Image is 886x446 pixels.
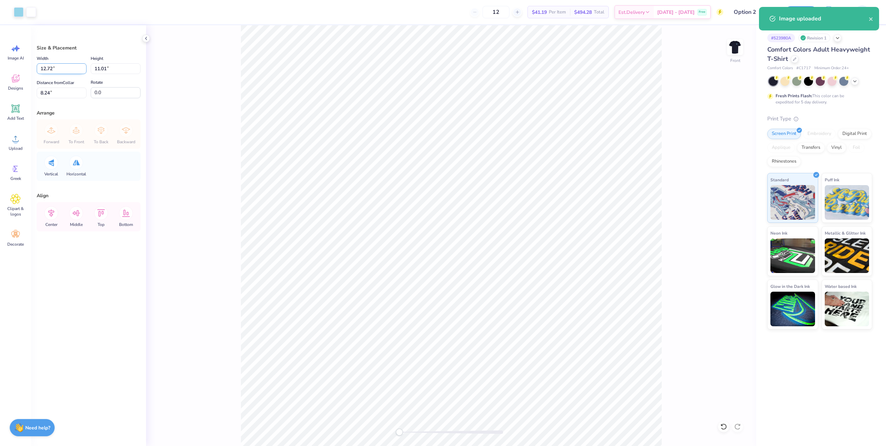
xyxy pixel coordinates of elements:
img: Front [728,40,742,54]
div: Accessibility label [396,429,403,436]
span: Per Item [549,9,566,16]
div: Foil [848,143,865,153]
img: Rio Cabojoc [855,5,869,19]
div: Digital Print [838,129,871,139]
span: Image AI [8,55,24,61]
span: Total [594,9,604,16]
span: Comfort Colors [767,65,793,71]
span: Designs [8,85,23,91]
div: Image uploaded [779,15,869,23]
span: Upload [9,146,22,151]
div: Transfers [797,143,825,153]
strong: Fresh Prints Flash: [776,93,812,99]
span: Middle [70,222,83,227]
label: Distance from Collar [37,79,74,87]
div: Align [37,192,141,199]
span: Neon Ink [770,229,787,237]
label: Height [91,54,103,63]
div: Rhinestones [767,156,801,167]
span: Bottom [119,222,133,227]
span: [DATE] - [DATE] [657,9,695,16]
button: close [869,15,874,23]
div: Vinyl [827,143,846,153]
label: Width [37,54,48,63]
img: Puff Ink [825,185,869,220]
a: RC [843,5,872,19]
span: Standard [770,176,789,183]
strong: Need help? [25,425,50,431]
input: Untitled Design [729,5,779,19]
span: Clipart & logos [4,206,27,217]
div: Revision 1 [798,34,830,42]
span: Decorate [7,242,24,247]
span: # C1717 [796,65,811,71]
label: Rotate [91,78,103,87]
span: Center [45,222,57,227]
span: Metallic & Glitter Ink [825,229,866,237]
span: Water based Ink [825,283,857,290]
div: Size & Placement [37,44,141,52]
div: Arrange [37,109,141,117]
span: Horizontal [66,171,86,177]
span: Vertical [44,171,58,177]
span: Add Text [7,116,24,121]
span: Est. Delivery [618,9,645,16]
div: Embroidery [803,129,836,139]
span: $494.28 [574,9,592,16]
span: Glow in the Dark Ink [770,283,810,290]
div: Screen Print [767,129,801,139]
span: Top [98,222,105,227]
img: Standard [770,185,815,220]
div: Applique [767,143,795,153]
span: Free [699,10,705,15]
input: – – [482,6,509,18]
div: Print Type [767,115,872,123]
span: Comfort Colors Adult Heavyweight T-Shirt [767,45,870,63]
span: Minimum Order: 24 + [814,65,849,71]
span: $41.19 [532,9,547,16]
img: Water based Ink [825,292,869,326]
div: # 523980A [767,34,795,42]
img: Glow in the Dark Ink [770,292,815,326]
div: This color can be expedited for 5 day delivery. [776,93,861,105]
div: Front [730,57,740,64]
span: Greek [10,176,21,181]
span: Puff Ink [825,176,839,183]
img: Metallic & Glitter Ink [825,238,869,273]
img: Neon Ink [770,238,815,273]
